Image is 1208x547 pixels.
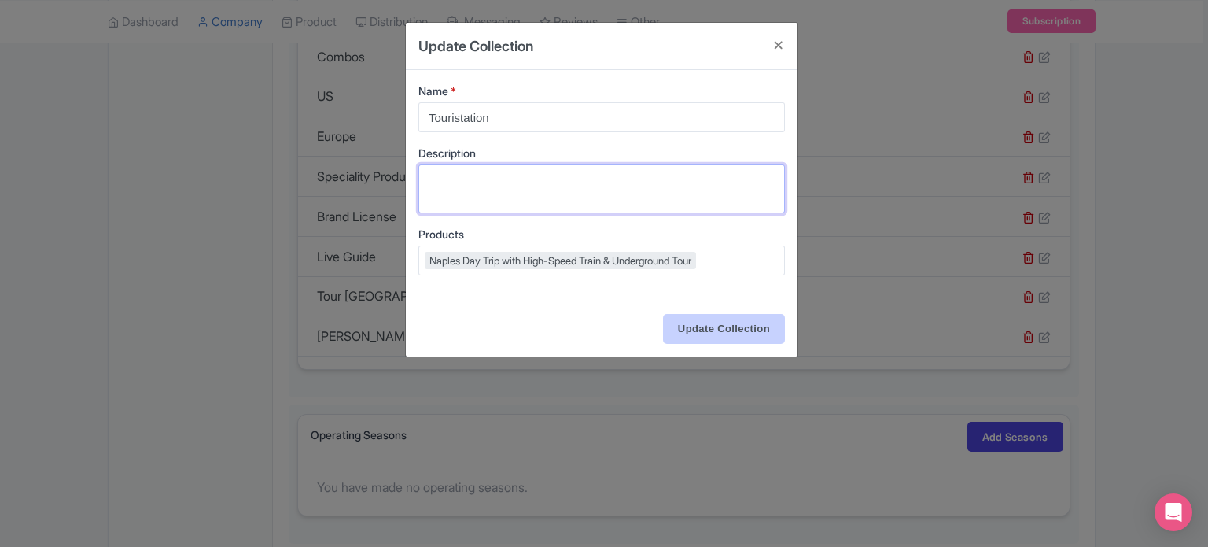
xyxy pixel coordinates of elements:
input: Update Collection [663,314,785,344]
span: Products [418,227,464,241]
div: Naples Day Trip with High-Speed Train & Underground Tour [425,252,696,269]
button: Close [760,23,797,68]
textarea: Touristation Products [418,164,785,213]
span: Description [418,146,476,160]
h4: Update Collection [418,35,533,57]
span: Name [418,84,448,98]
div: Open Intercom Messenger [1155,493,1192,531]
